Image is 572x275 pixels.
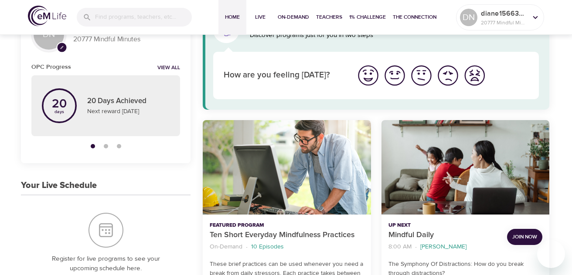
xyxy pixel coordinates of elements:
button: I'm feeling great [355,62,381,89]
li: · [246,241,248,253]
button: I'm feeling bad [435,62,461,89]
button: I'm feeling ok [408,62,435,89]
h6: OPC Progress [31,62,71,72]
span: Teachers [316,13,342,22]
p: 8:00 AM [388,242,412,252]
p: Register for live programs to see your upcoming schedule here. [38,254,173,274]
nav: breadcrumb [388,241,500,253]
p: 20 [52,98,67,110]
iframe: Button to launch messaging window [537,240,565,268]
a: View all notifications [157,64,180,72]
p: Discover programs just for you in two steps [250,30,539,40]
p: How are you feeling [DATE]? [224,69,344,82]
span: The Connection [393,13,436,22]
span: Home [222,13,243,22]
button: Ten Short Everyday Mindfulness Practices [203,120,371,215]
p: 20777 Mindful Minutes [73,34,180,44]
button: Mindful Daily [381,120,549,215]
input: Find programs, teachers, etc... [95,8,192,27]
li: · [415,241,417,253]
div: DN [460,9,477,26]
span: Join Now [512,232,537,241]
p: On-Demand [210,242,242,252]
img: great [356,64,380,87]
p: 20777 Mindful Minutes [481,19,527,27]
nav: breadcrumb [210,241,364,253]
p: Mindful Daily [388,229,500,241]
button: I'm feeling worst [461,62,488,89]
h3: Your Live Schedule [21,181,97,191]
p: 10 Episodes [251,242,284,252]
img: logo [28,6,66,26]
img: Your Live Schedule [89,213,123,248]
p: Up Next [388,221,500,229]
span: 1% Challenge [349,13,386,22]
img: ok [409,64,433,87]
p: Featured Program [210,221,364,229]
span: On-Demand [278,13,309,22]
p: Next reward [DATE] [87,107,170,116]
p: Ten Short Everyday Mindfulness Practices [210,229,364,241]
p: [PERSON_NAME] [420,242,466,252]
button: Join Now [507,229,542,245]
img: good [383,64,407,87]
p: days [52,110,67,114]
img: bad [436,64,460,87]
span: Live [250,13,271,22]
button: I'm feeling good [381,62,408,89]
img: worst [463,64,487,87]
p: diane1566335036 [481,8,527,19]
p: 20 Days Achieved [87,96,170,107]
